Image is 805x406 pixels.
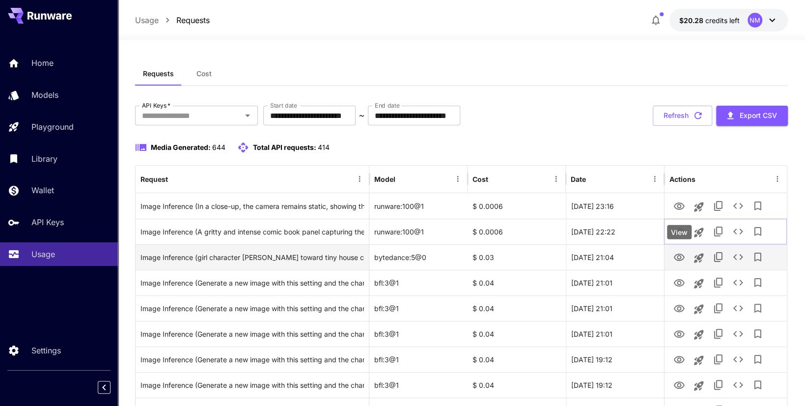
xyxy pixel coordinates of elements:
p: Home [31,57,54,69]
button: View [669,349,689,369]
button: Export CSV [716,106,788,126]
button: Sort [396,172,410,186]
p: Library [31,153,57,165]
div: Click to copy prompt [140,219,364,244]
span: $20.28 [679,16,705,25]
div: runware:100@1 [369,193,468,219]
button: Add to library [748,273,768,292]
label: Start date [270,101,297,110]
span: Cost [196,69,211,78]
button: View [669,323,689,344]
div: $20.2791 [679,15,740,26]
div: bfl:3@1 [369,295,468,321]
button: See details [728,273,748,292]
div: 28 Sep, 2025 21:01 [566,270,664,295]
div: Actions [669,175,695,183]
button: Sort [587,172,601,186]
div: 28 Sep, 2025 21:01 [566,321,664,347]
div: Click to copy prompt [140,270,364,295]
button: Menu [771,172,784,186]
div: Click to copy prompt [140,245,364,270]
p: API Keys [31,216,64,228]
button: Copy TaskUUID [709,247,728,267]
div: $ 0.04 [468,270,566,295]
button: Copy TaskUUID [709,273,728,292]
button: Refresh [653,106,712,126]
label: API Keys [142,101,170,110]
label: End date [375,101,399,110]
span: 644 [212,143,225,151]
div: Click to copy prompt [140,347,364,372]
div: $ 0.04 [468,372,566,398]
button: See details [728,222,748,241]
button: Copy TaskUUID [709,349,728,369]
div: bfl:3@1 [369,347,468,372]
p: Usage [135,14,159,26]
p: Settings [31,345,61,356]
div: 28 Sep, 2025 19:12 [566,372,664,398]
button: See details [728,375,748,395]
div: $ 0.04 [468,295,566,321]
button: View [669,298,689,318]
button: Launch in playground [689,376,709,396]
button: Menu [648,172,662,186]
button: Sort [489,172,503,186]
div: Cost [472,175,488,183]
p: Models [31,89,58,101]
div: $ 0.0006 [468,219,566,244]
button: Launch in playground [689,299,709,319]
div: 28 Sep, 2025 21:01 [566,295,664,321]
button: See details [728,247,748,267]
span: credits left [705,16,740,25]
div: Click to copy prompt [140,373,364,398]
button: Launch in playground [689,248,709,268]
button: Launch in playground [689,197,709,217]
div: bfl:3@1 [369,270,468,295]
button: Add to library [748,375,768,395]
p: Playground [31,121,74,133]
button: View [669,272,689,292]
div: Collapse sidebar [105,378,118,396]
button: Add to library [748,324,768,344]
button: Open [241,109,254,122]
span: Requests [143,69,174,78]
button: View [669,196,689,216]
div: Click to copy prompt [140,321,364,347]
button: Menu [353,172,366,186]
nav: breadcrumb [135,14,210,26]
button: See details [728,298,748,318]
div: runware:100@1 [369,219,468,244]
button: Menu [549,172,563,186]
p: Requests [176,14,210,26]
button: See details [728,349,748,369]
span: Total API requests: [253,143,316,151]
button: See details [728,196,748,216]
div: Request [140,175,168,183]
div: $ 0.04 [468,321,566,347]
div: 28 Sep, 2025 23:16 [566,193,664,219]
div: Date [571,175,586,183]
button: Copy TaskUUID [709,196,728,216]
div: $ 0.03 [468,244,566,270]
button: Add to library [748,298,768,318]
div: NM [748,13,762,28]
button: View [669,375,689,395]
button: Add to library [748,222,768,241]
p: ~ [359,110,364,121]
button: Launch in playground [689,350,709,370]
button: Sort [169,172,183,186]
div: View [667,225,692,239]
button: Copy TaskUUID [709,298,728,318]
div: bytedance:5@0 [369,244,468,270]
div: Click to copy prompt [140,194,364,219]
div: bfl:3@1 [369,372,468,398]
button: Add to library [748,196,768,216]
button: Menu [451,172,465,186]
button: Add to library [748,349,768,369]
button: Launch in playground [689,325,709,345]
button: Launch in playground [689,274,709,293]
button: Copy TaskUUID [709,222,728,241]
div: Click to copy prompt [140,296,364,321]
button: Add to library [748,247,768,267]
button: View [669,221,689,241]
